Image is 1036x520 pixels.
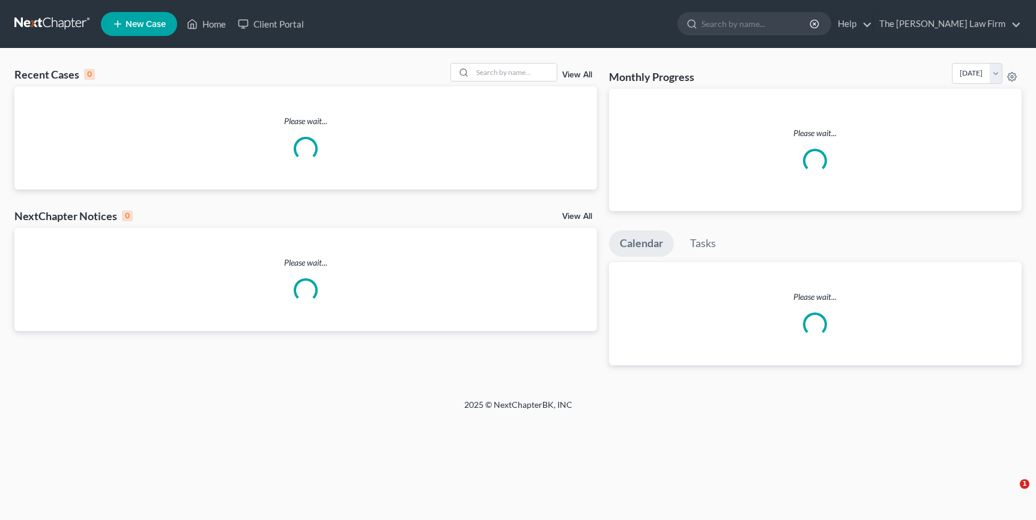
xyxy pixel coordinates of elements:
[701,13,811,35] input: Search by name...
[1020,479,1029,489] span: 1
[14,209,133,223] div: NextChapter Notices
[995,479,1024,508] iframe: Intercom live chat
[619,127,1012,139] p: Please wait...
[176,399,861,420] div: 2025 © NextChapterBK, INC
[126,20,166,29] span: New Case
[14,115,597,127] p: Please wait...
[609,70,694,84] h3: Monthly Progress
[609,291,1022,303] p: Please wait...
[562,212,592,221] a: View All
[473,64,557,81] input: Search by name...
[232,13,310,35] a: Client Portal
[562,71,592,79] a: View All
[14,257,597,269] p: Please wait...
[181,13,232,35] a: Home
[609,230,674,257] a: Calendar
[832,13,872,35] a: Help
[873,13,1021,35] a: The [PERSON_NAME] Law Firm
[679,230,727,257] a: Tasks
[14,67,95,82] div: Recent Cases
[122,211,133,221] div: 0
[84,69,95,80] div: 0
